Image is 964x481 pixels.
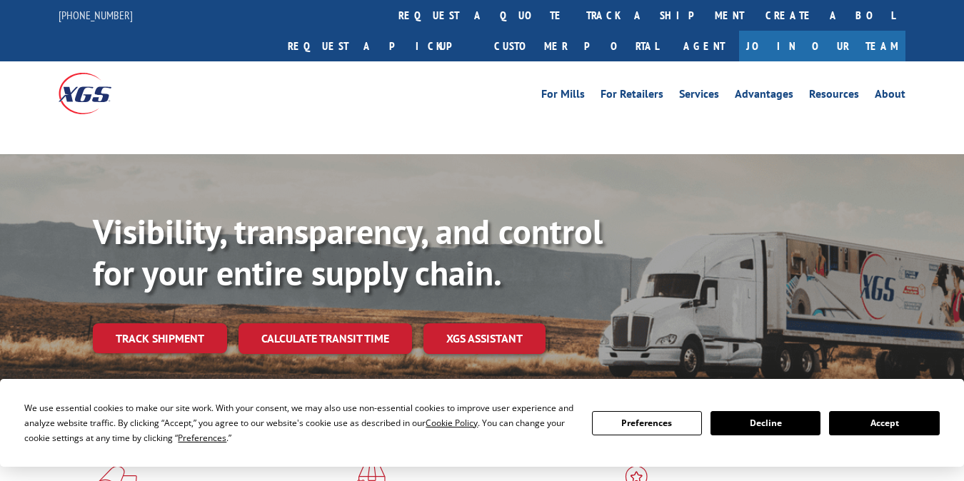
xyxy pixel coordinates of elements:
[739,31,905,61] a: Join Our Team
[426,417,478,429] span: Cookie Policy
[59,8,133,22] a: [PHONE_NUMBER]
[277,31,483,61] a: Request a pickup
[809,88,859,104] a: Resources
[669,31,739,61] a: Agent
[711,411,820,435] button: Decline
[735,88,793,104] a: Advantages
[601,88,663,104] a: For Retailers
[875,88,905,104] a: About
[541,88,585,104] a: For Mills
[423,323,546,354] a: XGS ASSISTANT
[483,31,669,61] a: Customer Portal
[829,411,939,435] button: Accept
[24,400,574,445] div: We use essential cookies to make our site work. With your consent, we may also use non-essential ...
[592,411,702,435] button: Preferences
[679,88,719,104] a: Services
[93,209,603,295] b: Visibility, transparency, and control for your entire supply chain.
[178,432,226,444] span: Preferences
[239,323,412,354] a: Calculate transit time
[93,323,227,353] a: Track shipment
